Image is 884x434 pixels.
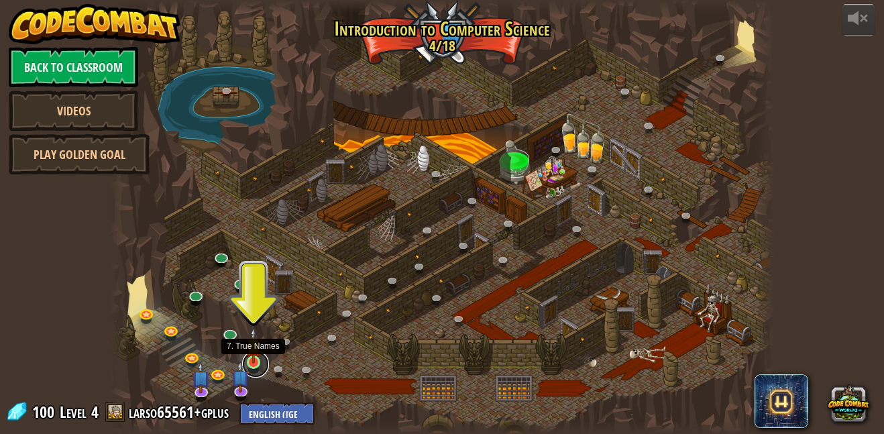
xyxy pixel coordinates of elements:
span: 4 [91,401,99,423]
img: level-banner-unstarted-subscriber.png [232,362,250,392]
a: Videos [9,91,138,131]
img: level-banner-unstarted-subscriber.png [192,362,210,393]
img: CodeCombat - Learn how to code by playing a game [9,4,180,44]
a: Play Golden Goal [9,134,150,174]
img: level-banner-started.png [245,327,261,364]
span: 100 [32,401,58,423]
a: larso65561+gplus [129,401,233,423]
a: Back to Classroom [9,47,138,87]
button: Adjust volume [842,4,875,36]
span: Level [60,401,87,423]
